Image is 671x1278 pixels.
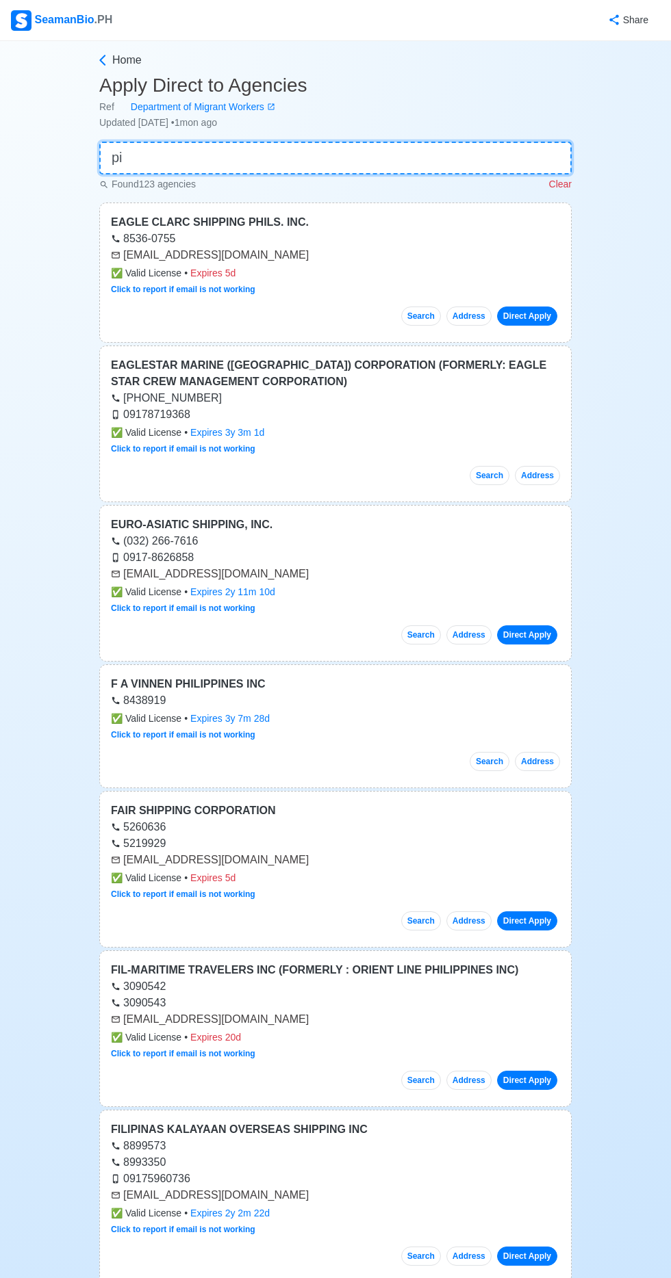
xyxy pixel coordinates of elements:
a: 8536-0755 [111,233,176,244]
a: Direct Apply [497,911,557,930]
div: [EMAIL_ADDRESS][DOMAIN_NAME] [111,852,560,868]
div: Ref [99,100,572,114]
div: • [111,1030,560,1045]
div: Department of Migrant Workers [114,100,267,114]
button: Address [515,752,560,771]
span: Home [112,52,142,68]
h3: Apply Direct to Agencies [99,74,572,97]
a: 8993350 [111,1156,166,1168]
div: [EMAIL_ADDRESS][DOMAIN_NAME] [111,1187,560,1203]
span: Valid License [111,871,181,885]
button: Search [470,752,509,771]
a: 5219929 [111,837,166,849]
div: • [111,426,560,440]
div: FILIPINAS KALAYAAN OVERSEAS SHIPPING INC [111,1121,560,1138]
div: [EMAIL_ADDRESS][DOMAIN_NAME] [111,1011,560,1028]
button: Address [446,1247,492,1266]
div: EAGLESTAR MARINE ([GEOGRAPHIC_DATA]) CORPORATION (FORMERLY: EAGLE STAR CREW MANAGEMENT CORPORATION) [111,357,560,390]
button: Search [401,1071,441,1090]
div: EURO-ASIATIC SHIPPING, INC. [111,517,560,533]
button: Address [446,911,492,930]
button: Search [470,466,509,485]
a: Click to report if email is not working [111,730,255,740]
div: Expires 2y 11m 10d [190,585,275,599]
a: 0917-8626858 [111,551,194,563]
span: Valid License [111,266,181,281]
button: Search [401,1247,441,1266]
img: Logo [11,10,31,31]
span: check [111,872,123,883]
a: 3090543 [111,997,166,1008]
a: Direct Apply [497,307,557,326]
span: Valid License [111,426,181,440]
a: 3090542 [111,980,166,992]
a: Click to report if email is not working [111,889,255,899]
div: FIL-MARITIME TRAVELERS INC (FORMERLY : ORIENT LINE PHILIPPINES INC) [111,962,560,978]
div: Expires 3y 3m 1d [190,426,264,440]
span: .PH [94,14,113,25]
div: Expires 20d [190,1030,241,1045]
span: check [111,1032,123,1043]
a: Home [96,52,572,68]
div: • [111,585,560,599]
button: Search [401,625,441,644]
span: Updated [DATE] • 1mon ago [99,117,217,128]
p: Clear [549,177,572,192]
div: FAIR SHIPPING CORPORATION [111,803,560,819]
a: (032) 266-7616 [111,535,198,547]
a: Click to report if email is not working [111,444,255,454]
div: • [111,871,560,885]
div: Expires 3y 7m 28d [190,712,270,726]
a: 09175960736 [111,1173,190,1184]
button: Address [446,625,492,644]
p: Found 123 agencies [99,177,196,192]
a: Click to report if email is not working [111,603,255,613]
span: check [111,586,123,597]
span: check [111,427,123,438]
div: EAGLE CLARC SHIPPING PHILS. INC. [111,214,560,231]
button: Address [446,307,492,326]
button: Address [515,466,560,485]
a: Click to report if email is not working [111,1225,255,1234]
div: Expires 2y 2m 22d [190,1206,270,1221]
span: Valid License [111,1030,181,1045]
a: 8438919 [111,694,166,706]
a: Click to report if email is not working [111,285,255,294]
button: Search [401,307,441,326]
button: Address [446,1071,492,1090]
a: Department of Migrant Workers [114,100,275,114]
span: Valid License [111,712,181,726]
div: Expires 5d [190,266,236,281]
button: Share [594,7,660,34]
button: Search [401,911,441,930]
span: check [111,268,123,278]
a: [PHONE_NUMBER] [111,392,222,404]
a: 8899573 [111,1140,166,1151]
a: 09178719368 [111,408,190,420]
span: Valid License [111,585,181,599]
span: check [111,1208,123,1218]
div: • [111,266,560,281]
a: Direct Apply [497,1071,557,1090]
div: SeamanBio [11,10,112,31]
div: [EMAIL_ADDRESS][DOMAIN_NAME] [111,247,560,263]
span: Valid License [111,1206,181,1221]
a: Direct Apply [497,625,557,644]
a: Click to report if email is not working [111,1049,255,1058]
div: • [111,1206,560,1221]
a: 5260636 [111,821,166,833]
div: F A VINNEN PHILIPPINES INC [111,676,560,692]
input: 👉 Quick Search [99,142,572,174]
div: [EMAIL_ADDRESS][DOMAIN_NAME] [111,566,560,582]
a: Direct Apply [497,1247,557,1266]
span: check [111,713,123,724]
div: • [111,712,560,726]
div: Expires 5d [190,871,236,885]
